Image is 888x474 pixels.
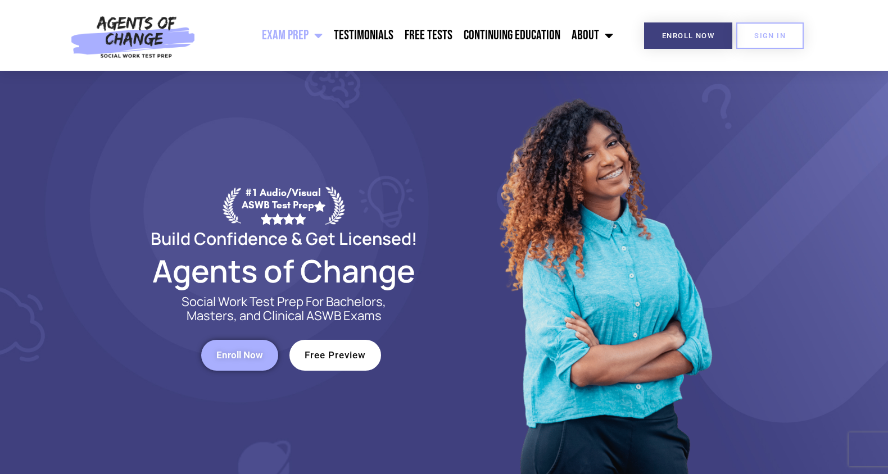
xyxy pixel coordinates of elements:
[289,340,381,371] a: Free Preview
[241,186,325,224] div: #1 Audio/Visual ASWB Test Prep
[458,21,566,49] a: Continuing Education
[305,350,366,360] span: Free Preview
[124,230,444,247] h2: Build Confidence & Get Licensed!
[644,22,732,49] a: Enroll Now
[201,21,619,49] nav: Menu
[124,258,444,284] h2: Agents of Change
[566,21,619,49] a: About
[754,32,786,39] span: SIGN IN
[216,350,263,360] span: Enroll Now
[328,21,399,49] a: Testimonials
[256,21,328,49] a: Exam Prep
[169,295,399,323] p: Social Work Test Prep For Bachelors, Masters, and Clinical ASWB Exams
[399,21,458,49] a: Free Tests
[736,22,804,49] a: SIGN IN
[662,32,714,39] span: Enroll Now
[201,340,278,371] a: Enroll Now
